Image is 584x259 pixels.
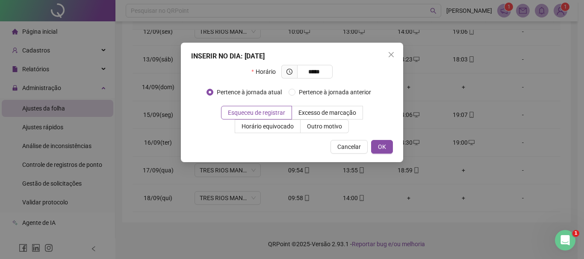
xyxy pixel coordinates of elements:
[251,65,281,79] label: Horário
[307,123,342,130] span: Outro motivo
[388,51,395,58] span: close
[330,140,368,154] button: Cancelar
[371,140,393,154] button: OK
[298,109,356,116] span: Excesso de marcação
[228,109,285,116] span: Esqueceu de registrar
[295,87,375,97] span: Pertence à jornada anterior
[378,142,386,151] span: OK
[572,230,579,237] span: 1
[286,69,292,75] span: clock-circle
[242,123,294,130] span: Horário equivocado
[337,142,361,151] span: Cancelar
[191,51,393,61] div: INSERIR NO DIA : [DATE]
[213,87,285,97] span: Pertence à jornada atual
[384,48,398,61] button: Close
[555,230,575,250] iframe: Intercom live chat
